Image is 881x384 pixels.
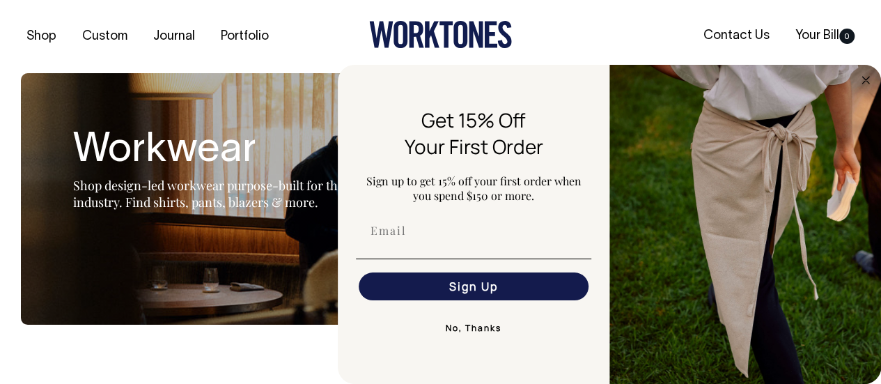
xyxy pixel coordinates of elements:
[857,72,874,89] button: Close dialog
[405,133,543,160] span: Your First Order
[77,25,133,48] a: Custom
[359,217,588,245] input: Email
[338,65,881,384] div: FLYOUT Form
[215,25,274,48] a: Portfolio
[359,272,588,300] button: Sign Up
[356,259,591,259] img: underline
[21,25,62,48] a: Shop
[148,25,201,48] a: Journal
[356,314,591,342] button: No, Thanks
[73,177,405,210] span: Shop design-led workwear purpose-built for the hospitality industry. Find shirts, pants, blazers ...
[366,174,582,203] span: Sign up to get 15% off your first order when you spend $150 or more.
[421,107,526,133] span: Get 15% Off
[698,24,775,47] a: Contact Us
[609,65,881,384] img: 5e34ad8f-4f05-4173-92a8-ea475ee49ac9.jpeg
[839,29,855,44] span: 0
[790,24,860,47] a: Your Bill0
[73,129,421,174] h1: Workwear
